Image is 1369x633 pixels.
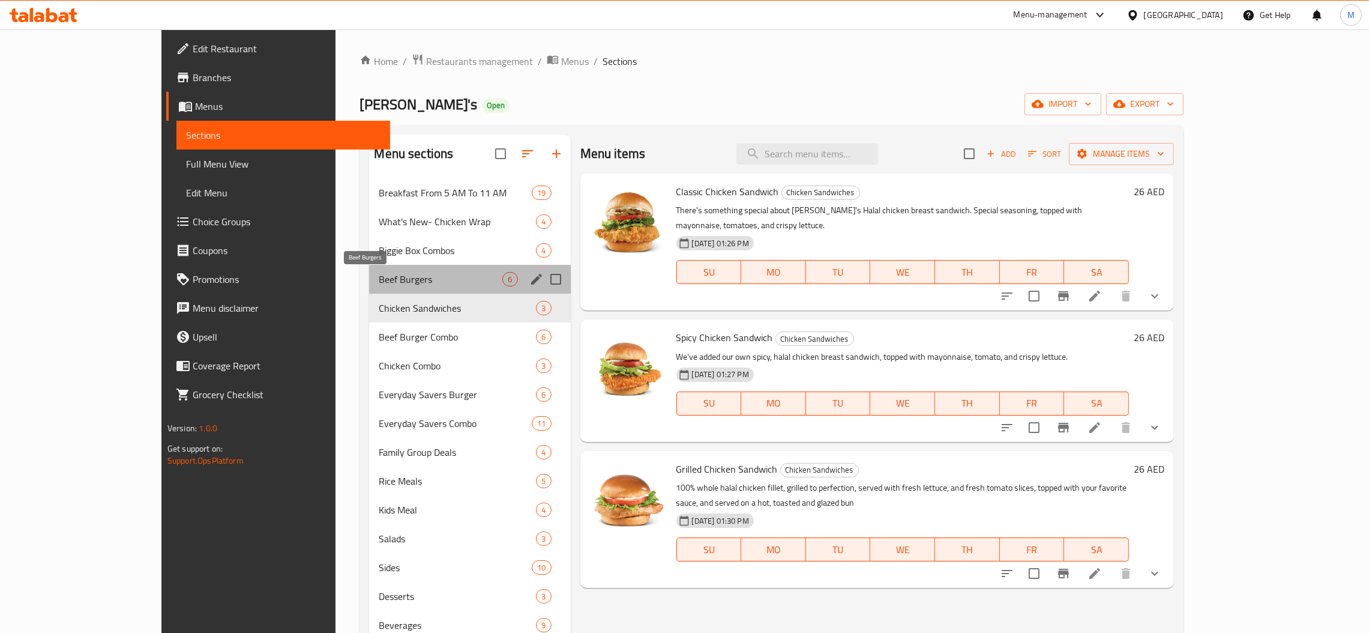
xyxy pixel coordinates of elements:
a: Menu disclaimer [166,294,390,323]
span: MO [746,264,801,281]
img: Classic Chicken Sandwich [590,183,667,260]
a: Edit menu item [1088,566,1102,581]
button: TU [806,538,871,562]
div: items [536,330,551,344]
div: items [532,416,551,431]
div: Everyday Savers Combo11 [369,409,570,438]
span: Kids Meal [379,503,536,517]
div: Biggie Box Combos4 [369,236,570,265]
a: Support.OpsPlatform [167,453,244,468]
button: MO [741,260,806,284]
div: items [536,359,551,373]
button: WE [870,260,935,284]
button: delete [1112,413,1140,442]
p: We've added our own spicy, halal chicken breast sandwich, topped with mayonnaise, tomato, and cri... [676,350,1129,365]
p: 100% whole halal chicken fillet, grilled to perfection, served with fresh lettuce, and fresh toma... [676,480,1129,510]
span: Select all sections [488,141,513,166]
span: Coupons [193,243,381,258]
span: FR [1005,541,1060,559]
button: show more [1140,282,1169,310]
span: 3 [537,591,550,602]
h6: 26 AED [1134,461,1164,477]
div: Chicken Sandwiches3 [369,294,570,323]
span: Everyday Savers Burger [379,387,536,402]
button: delete [1112,559,1140,588]
span: Branches [193,70,381,85]
button: sort-choices [993,282,1021,310]
a: Edit Restaurant [166,34,390,63]
span: 3 [537,303,550,314]
div: Chicken Combo [379,359,536,373]
button: FR [1000,392,1065,416]
div: Family Group Deals4 [369,438,570,467]
div: Sides10 [369,553,570,582]
button: FR [1000,538,1065,562]
span: Sides [379,560,532,575]
p: There's something special about [PERSON_NAME]'s Halal chicken breast sandwich. Special seasoning,... [676,203,1129,233]
span: Desserts [379,589,536,604]
span: [PERSON_NAME]'s [360,91,477,118]
input: search [736,144,878,165]
button: Branch-specific-item [1049,282,1078,310]
span: FR [1005,395,1060,412]
div: Chicken Sandwiches [775,332,854,346]
button: TH [935,260,1000,284]
button: Branch-specific-item [1049,559,1078,588]
span: SA [1069,541,1124,559]
div: Kids Meal4 [369,495,570,524]
div: [GEOGRAPHIC_DATA] [1144,8,1223,22]
a: Sections [176,121,390,150]
div: Chicken Combo3 [369,351,570,380]
div: Breakfast From 5 AM To 11 AM19 [369,178,570,207]
span: Classic Chicken Sandwich [676,183,779,201]
button: edit [528,270,546,288]
button: TU [806,260,871,284]
div: items [502,272,517,286]
span: Select to update [1021,283,1047,309]
span: 3 [537,360,550,372]
span: 4 [537,504,550,516]
div: Salads [379,532,536,546]
span: Select to update [1021,415,1047,440]
a: Edit menu item [1088,420,1102,435]
span: Grilled Chicken Sandwich [676,460,778,478]
span: Chicken Sandwiches [782,186,859,199]
div: Rice Meals [379,474,536,488]
span: Coverage Report [193,359,381,373]
button: Manage items [1069,143,1174,165]
button: Sort [1025,145,1064,163]
span: Promotions [193,272,381,286]
button: TH [935,538,1000,562]
div: Everyday Savers Burger6 [369,380,570,409]
div: Salads3 [369,524,570,553]
div: items [536,301,551,315]
span: WE [875,264,930,281]
div: What's New- Chicken Wrap4 [369,207,570,236]
button: Add section [542,139,571,168]
div: Chicken Sandwiches [780,463,859,477]
h2: Menu items [580,145,646,163]
a: Promotions [166,265,390,294]
span: 6 [537,332,550,343]
button: sort-choices [993,559,1021,588]
span: Everyday Savers Combo [379,416,532,431]
div: items [532,560,551,575]
span: TU [811,541,866,559]
span: TH [940,541,995,559]
a: Edit Menu [176,178,390,207]
button: import [1024,93,1101,115]
div: Beef Burger Combo [379,330,536,344]
a: Choice Groups [166,207,390,236]
button: WE [870,392,935,416]
span: Full Menu View [186,157,381,171]
button: export [1106,93,1184,115]
a: Coverage Report [166,351,390,380]
img: Spicy Chicken Sandwich [590,329,667,406]
svg: Show Choices [1148,289,1162,303]
span: Grocery Checklist [193,387,381,402]
div: items [536,214,551,229]
button: SA [1064,392,1129,416]
div: Biggie Box Combos [379,243,536,258]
